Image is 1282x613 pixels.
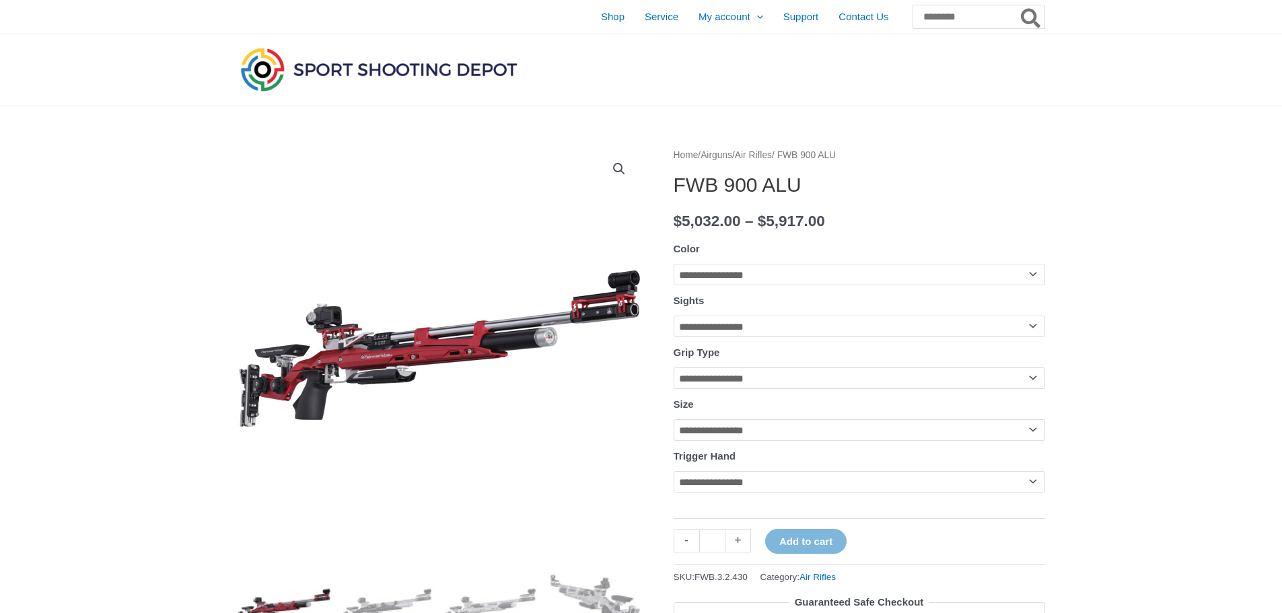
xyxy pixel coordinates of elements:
[674,150,699,160] a: Home
[695,572,748,582] span: FWB.3.2.430
[674,147,1045,164] nav: Breadcrumb
[735,150,772,160] a: Air Rifles
[760,569,836,585] span: Category:
[758,213,825,229] bdi: 5,917.00
[745,213,754,229] span: –
[789,593,929,612] legend: Guaranteed Safe Checkout
[701,150,732,160] a: Airguns
[674,295,705,306] label: Sights
[758,213,767,229] span: $
[607,157,631,181] a: View full-screen image gallery
[699,529,725,552] input: Product quantity
[238,147,641,550] img: FWB 900 ALU
[674,213,741,229] bdi: 5,032.00
[674,569,748,585] span: SKU:
[674,450,736,462] label: Trigger Hand
[765,529,847,554] button: Add to cart
[674,243,700,254] label: Color
[674,173,1045,197] h1: FWB 900 ALU
[1018,5,1044,28] button: Search
[725,529,751,552] a: +
[674,213,682,229] span: $
[238,44,520,94] img: Sport Shooting Depot
[674,529,699,552] a: -
[799,572,836,582] a: Air Rifles
[674,398,694,410] label: Size
[674,347,720,358] label: Grip Type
